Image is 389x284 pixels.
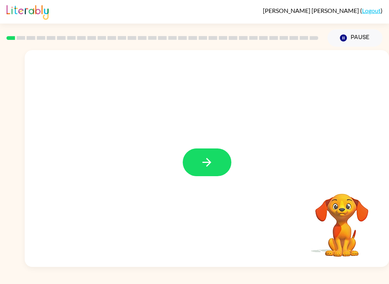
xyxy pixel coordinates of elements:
a: Logout [362,7,381,14]
video: Your browser must support playing .mp4 files to use Literably. Please try using another browser. [304,182,380,258]
button: Pause [327,29,383,47]
img: Literably [6,3,49,20]
span: [PERSON_NAME] [PERSON_NAME] [263,7,360,14]
div: ( ) [263,7,383,14]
